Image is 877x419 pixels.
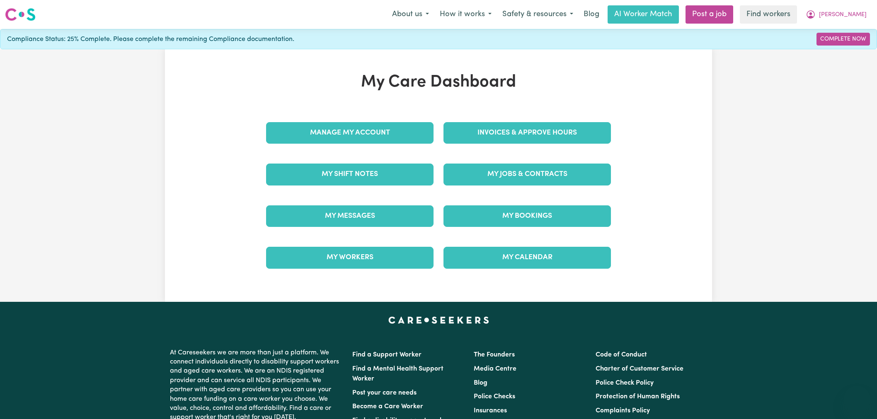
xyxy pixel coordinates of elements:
button: How it works [434,6,497,23]
a: My Jobs & Contracts [443,164,611,185]
a: AI Worker Match [608,5,679,24]
a: My Messages [266,205,434,227]
a: Blog [579,5,604,24]
h1: My Care Dashboard [261,72,616,92]
span: [PERSON_NAME] [819,10,867,19]
span: Compliance Status: 25% Complete. Please complete the remaining Compliance documentation. [7,34,294,44]
a: Police Checks [474,393,515,400]
a: Invoices & Approve Hours [443,122,611,144]
a: Media Centre [474,366,516,372]
a: Find workers [740,5,797,24]
a: Find a Support Worker [352,352,422,358]
a: The Founders [474,352,515,358]
button: Safety & resources [497,6,579,23]
a: Find a Mental Health Support Worker [352,366,443,382]
a: Post your care needs [352,390,417,396]
iframe: Button to launch messaging window [844,386,870,412]
a: Careseekers logo [5,5,36,24]
a: Become a Care Worker [352,403,423,410]
a: Manage My Account [266,122,434,144]
a: Insurances [474,407,507,414]
a: Post a job [686,5,733,24]
a: Complaints Policy [596,407,650,414]
a: Protection of Human Rights [596,393,680,400]
a: My Bookings [443,205,611,227]
button: My Account [800,6,872,23]
button: About us [387,6,434,23]
img: Careseekers logo [5,7,36,22]
a: My Workers [266,247,434,268]
a: My Calendar [443,247,611,268]
a: Charter of Customer Service [596,366,683,372]
a: My Shift Notes [266,164,434,185]
a: Careseekers home page [388,317,489,323]
a: Code of Conduct [596,352,647,358]
a: Police Check Policy [596,380,654,386]
a: Complete Now [816,33,870,46]
a: Blog [474,380,487,386]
